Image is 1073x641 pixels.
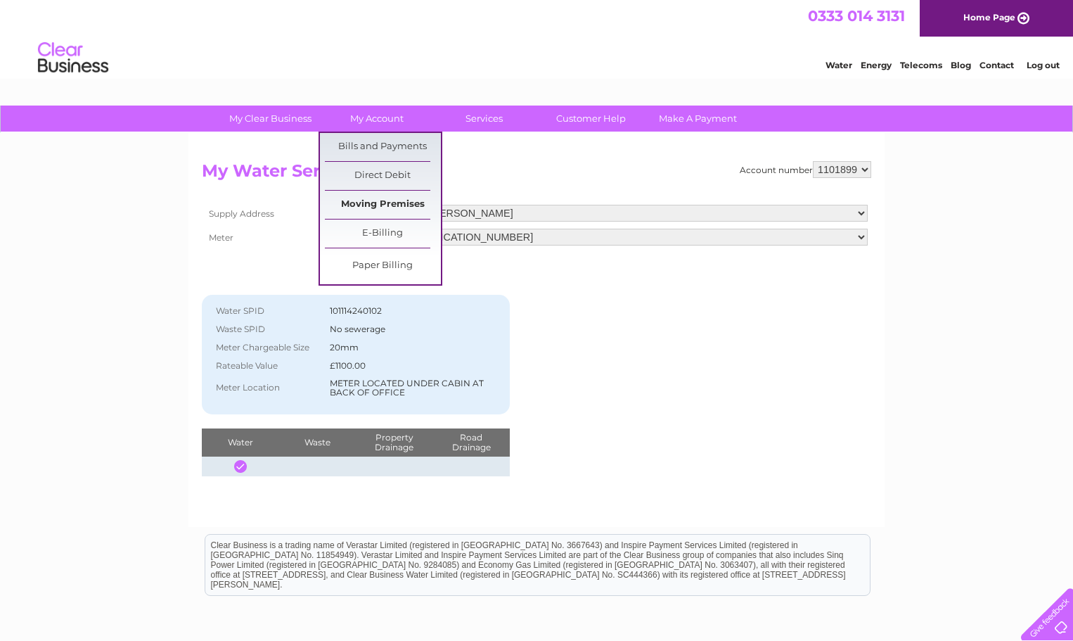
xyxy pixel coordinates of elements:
[209,357,326,375] th: Rateable Value
[202,429,278,457] th: Water
[37,37,109,80] img: logo.png
[325,220,441,248] a: E-Billing
[202,161,871,188] h2: My Water Services
[432,429,510,457] th: Road Drainage
[278,429,355,457] th: Waste
[326,338,503,357] td: 20mm
[740,161,871,178] div: Account number
[205,8,870,68] div: Clear Business is a trading name of Verastar Limited (registered in [GEOGRAPHIC_DATA] No. 3667643...
[825,60,852,70] a: Water
[319,106,435,132] a: My Account
[900,60,942,70] a: Telecoms
[209,375,326,402] th: Meter Location
[209,302,326,320] th: Water SPID
[979,60,1014,70] a: Contact
[1027,60,1060,70] a: Log out
[325,133,441,161] a: Bills and Payments
[326,320,503,338] td: No sewerage
[326,357,503,375] td: £1100.00
[202,225,321,249] th: Meter
[212,106,328,132] a: My Clear Business
[533,106,649,132] a: Customer Help
[209,320,326,338] th: Waste SPID
[326,302,503,320] td: 101114240102
[808,7,905,25] a: 0333 014 3131
[640,106,756,132] a: Make A Payment
[951,60,971,70] a: Blog
[325,162,441,190] a: Direct Debit
[326,375,503,402] td: METER LOCATED UNDER CABIN AT BACK OF OFFICE
[325,252,441,280] a: Paper Billing
[202,201,321,225] th: Supply Address
[426,106,542,132] a: Services
[356,429,432,457] th: Property Drainage
[325,191,441,219] a: Moving Premises
[861,60,892,70] a: Energy
[209,338,326,357] th: Meter Chargeable Size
